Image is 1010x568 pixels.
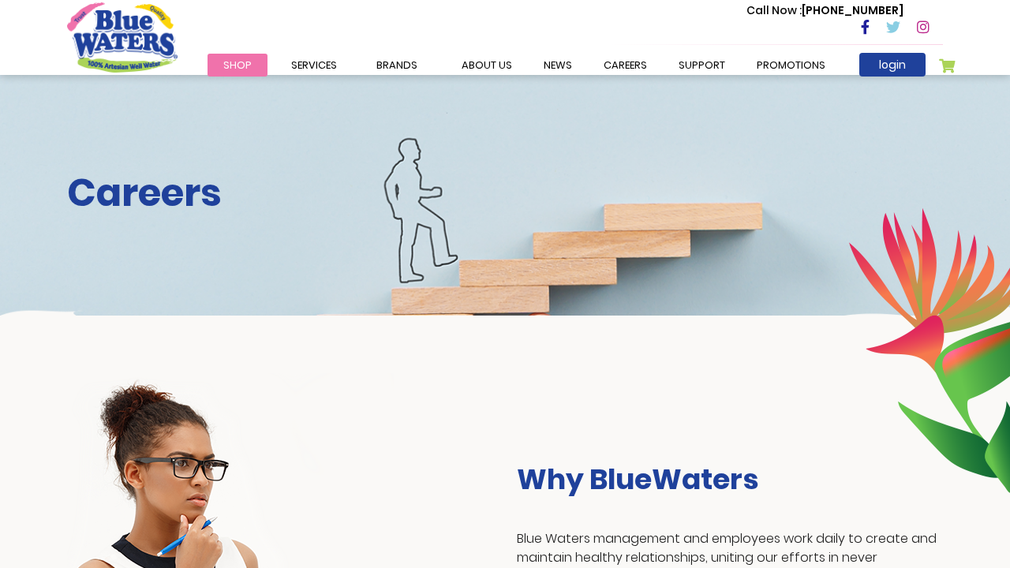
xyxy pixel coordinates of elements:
[208,54,267,77] a: Shop
[67,170,943,216] h2: Careers
[848,207,1010,493] img: career-intro-leaves.png
[663,54,741,77] a: support
[859,53,926,77] a: login
[67,2,178,72] a: store logo
[528,54,588,77] a: News
[275,54,353,77] a: Services
[376,58,417,73] span: Brands
[746,2,903,19] p: [PHONE_NUMBER]
[291,58,337,73] span: Services
[741,54,841,77] a: Promotions
[746,2,802,18] span: Call Now :
[361,54,433,77] a: Brands
[446,54,528,77] a: about us
[517,462,943,496] h3: Why BlueWaters
[588,54,663,77] a: careers
[223,58,252,73] span: Shop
